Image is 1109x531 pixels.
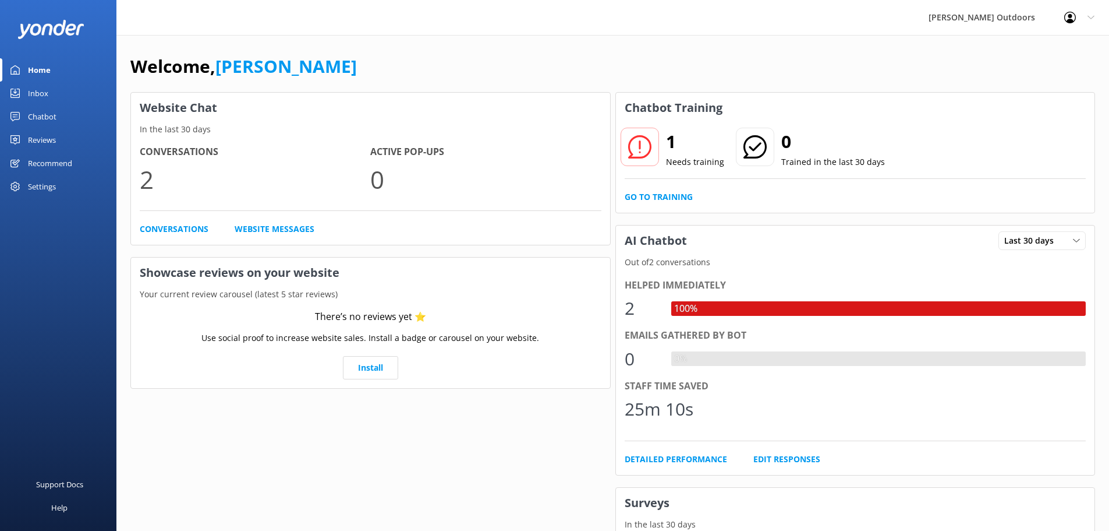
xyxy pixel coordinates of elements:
[28,128,56,152] div: Reviews
[17,20,84,39] img: yonder-white-logo.png
[753,453,820,466] a: Edit Responses
[1004,234,1061,247] span: Last 30 days
[131,93,610,123] h3: Website Chat
[235,223,314,235] a: Website Messages
[625,379,1086,394] div: Staff time saved
[671,351,690,367] div: 0%
[616,488,1095,518] h3: Surveys
[130,52,357,80] h1: Welcome,
[315,310,426,325] div: There’s no reviews yet ⭐
[28,82,48,105] div: Inbox
[140,145,370,160] h4: Conversations
[625,328,1086,343] div: Emails gathered by bot
[140,160,370,199] p: 2
[215,54,357,78] a: [PERSON_NAME]
[671,301,700,317] div: 100%
[666,156,724,168] p: Needs training
[625,345,660,373] div: 0
[625,278,1086,293] div: Helped immediately
[343,356,398,379] a: Install
[625,191,693,203] a: Go to Training
[781,128,885,156] h2: 0
[666,128,724,156] h2: 1
[370,160,601,199] p: 0
[28,152,72,175] div: Recommend
[616,226,696,256] h3: AI Chatbot
[625,294,660,322] div: 2
[28,105,56,128] div: Chatbot
[36,473,83,496] div: Support Docs
[140,223,208,235] a: Conversations
[201,332,539,344] p: Use social proof to increase website sales. Install a badge or carousel on your website.
[131,258,610,288] h3: Showcase reviews on your website
[131,288,610,301] p: Your current review carousel (latest 5 star reviews)
[625,395,693,423] div: 25m 10s
[51,496,68,519] div: Help
[616,93,731,123] h3: Chatbot Training
[28,175,56,198] div: Settings
[131,123,610,136] p: In the last 30 days
[625,453,727,466] a: Detailed Performance
[781,156,885,168] p: Trained in the last 30 days
[616,256,1095,269] p: Out of 2 conversations
[616,518,1095,531] p: In the last 30 days
[28,58,51,82] div: Home
[370,145,601,160] h4: Active Pop-ups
